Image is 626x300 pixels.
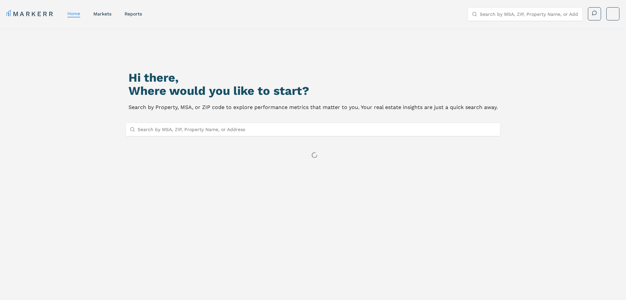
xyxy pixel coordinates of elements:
[480,8,578,21] input: Search by MSA, ZIP, Property Name, or Address
[128,84,498,97] h2: Where would you like to start?
[128,103,498,112] p: Search by Property, MSA, or ZIP code to explore performance metrics that matter to you. Your real...
[7,9,54,18] a: MARKERR
[67,11,80,16] a: home
[125,11,142,16] a: reports
[93,11,111,16] a: markets
[138,123,497,136] input: Search by MSA, ZIP, Property Name, or Address
[128,71,498,84] h1: Hi there,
